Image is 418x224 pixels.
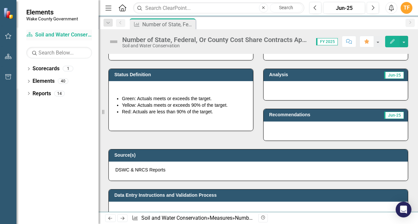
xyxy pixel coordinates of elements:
[114,72,250,77] h3: Status Definition
[141,215,207,221] a: Soil and Water Conservation
[108,36,119,47] img: Not Defined
[384,72,404,79] span: Jun-25
[26,47,92,58] input: Search Below...
[122,95,246,102] li: Green: Actuals meets or exceeds the target.
[122,43,310,48] div: Soil and Water Conservation
[26,8,78,16] span: Elements
[133,2,304,14] input: Search ClearPoint...
[26,31,92,39] a: Soil and Water Conservation
[132,214,253,222] div: » »
[115,167,401,173] p: DSWC & NRCS Reports
[3,7,15,19] img: ClearPoint Strategy
[58,78,68,84] div: 40
[269,72,334,77] h3: Analysis
[114,193,405,198] h3: Data Entry Instructions and Validation Process
[396,202,411,217] div: Open Intercom Messenger
[316,38,338,45] span: FY 2025
[269,112,360,117] h3: Recommendations
[401,2,412,14] button: TF
[63,66,73,72] div: 1
[122,36,310,43] div: Number of State, Federal, Or County Cost Share Contracts Approved
[323,2,365,14] button: Jun-25
[114,153,405,158] h3: Source(s)
[122,102,246,108] li: Yellow: Actuals meets or exceeds 90% of the target.
[279,5,293,10] span: Search
[384,112,404,119] span: Jun-25
[270,3,303,12] button: Search
[33,78,55,85] a: Elements
[326,4,363,12] div: Jun-25
[210,215,232,221] a: Measures
[33,90,51,98] a: Reports
[122,108,246,115] li: Red: Actuals are less than 90% of the target.
[142,20,194,29] div: Number of State, Federal, Or County Cost Share Contracts Approved
[33,65,59,73] a: Scorecards
[26,16,78,21] small: Wake County Government
[54,91,65,96] div: 14
[235,215,391,221] div: Number of State, Federal, Or County Cost Share Contracts Approved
